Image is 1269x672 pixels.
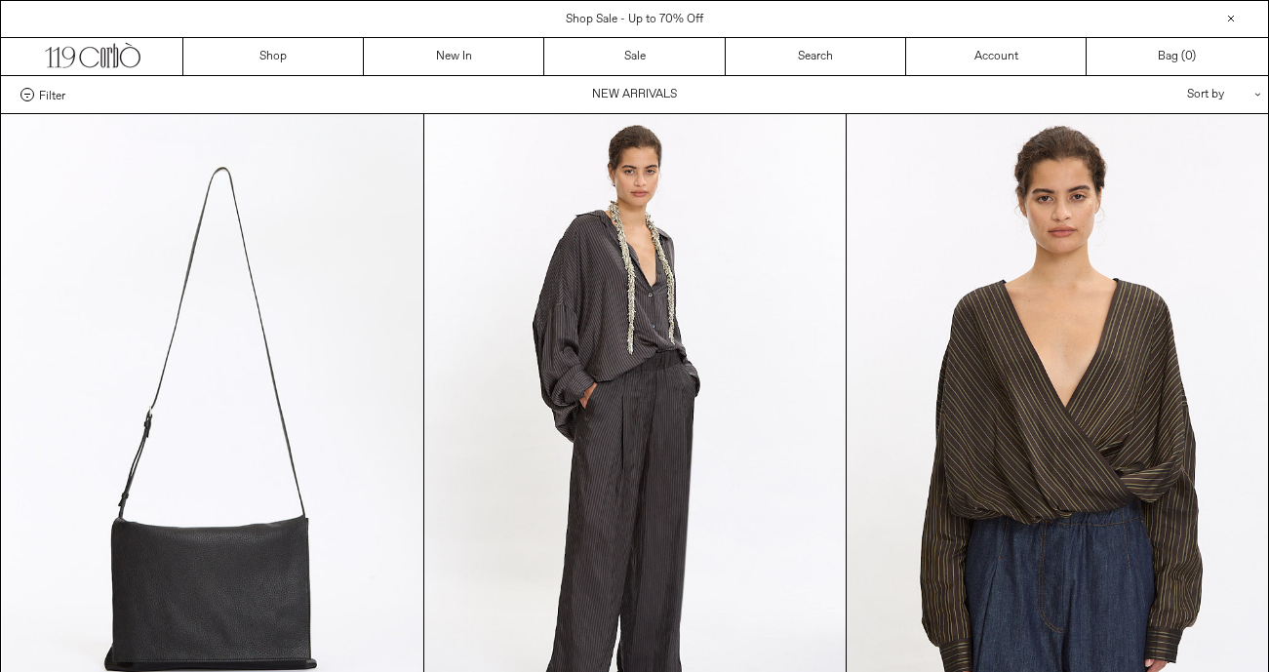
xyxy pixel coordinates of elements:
span: Filter [39,88,65,101]
a: Shop Sale - Up to 70% Off [566,12,703,27]
a: Bag () [1087,38,1267,75]
span: 0 [1185,49,1192,64]
a: Sale [544,38,725,75]
a: Shop [183,38,364,75]
a: Account [906,38,1087,75]
span: ) [1185,48,1196,65]
div: Sort by [1073,76,1249,113]
a: New In [364,38,544,75]
a: Search [726,38,906,75]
